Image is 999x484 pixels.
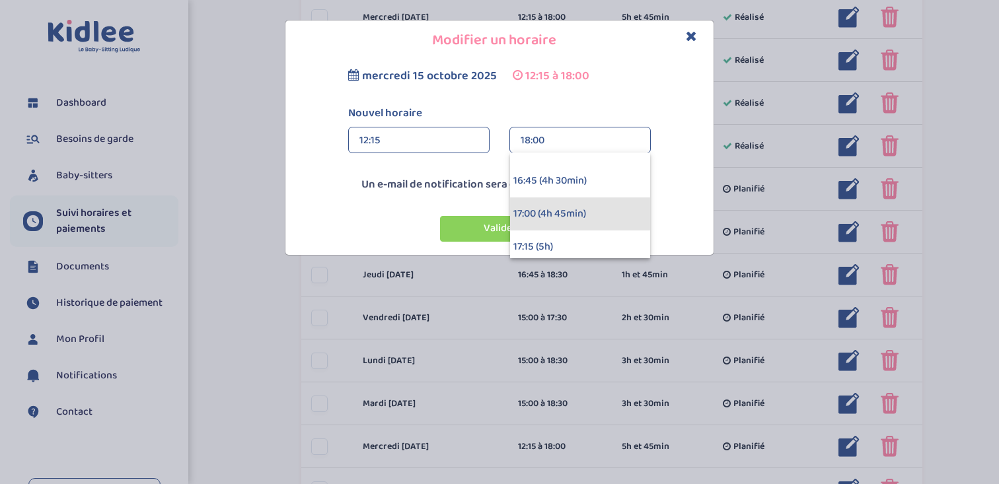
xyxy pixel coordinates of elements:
[362,67,497,85] span: mercredi 15 octobre 2025
[289,176,710,193] p: Un e-mail de notification sera envoyé à
[525,67,589,85] span: 12:15 à 18:00
[338,105,661,122] label: Nouvel horaire
[440,216,559,242] button: Valider
[359,127,478,154] div: 12:15
[510,197,650,230] div: 17:00 (4h 45min)
[510,164,650,197] div: 16:45 (4h 30min)
[686,29,697,44] button: Close
[295,30,704,51] h4: Modifier un horaire
[521,127,640,154] div: 18:00
[510,230,650,263] div: 17:15 (5h)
